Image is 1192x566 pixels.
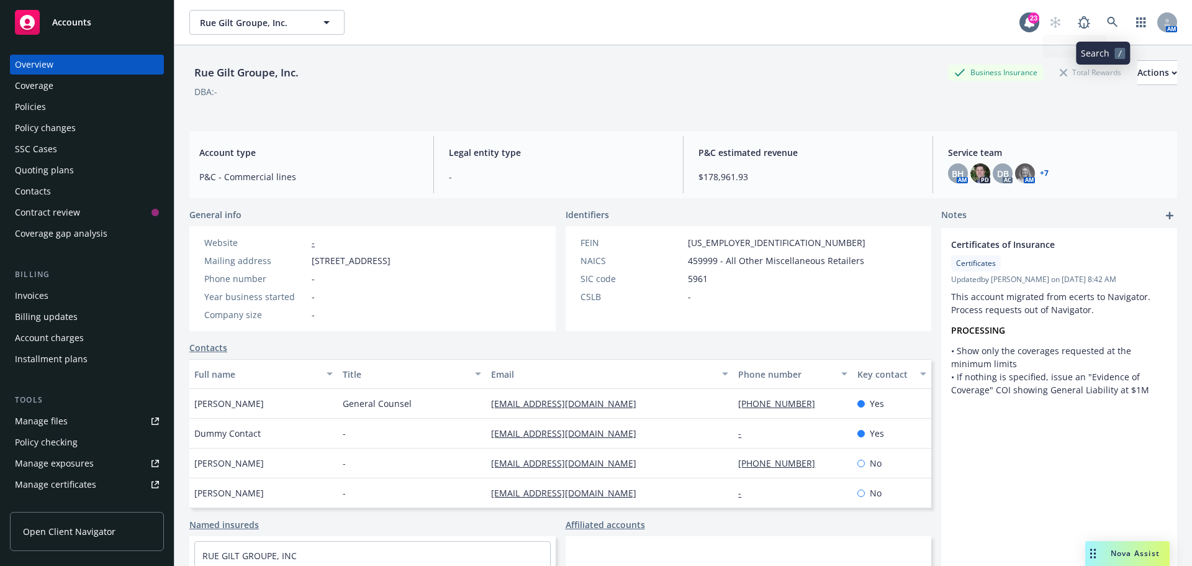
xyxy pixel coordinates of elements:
[204,272,307,285] div: Phone number
[1072,10,1096,35] a: Report a Bug
[15,307,78,327] div: Billing updates
[566,208,609,221] span: Identifiers
[1015,163,1035,183] img: photo
[870,397,884,410] span: Yes
[1085,541,1170,566] button: Nova Assist
[189,518,259,531] a: Named insureds
[204,290,307,303] div: Year business started
[688,290,691,303] span: -
[15,76,53,96] div: Coverage
[1137,61,1177,84] div: Actions
[15,411,68,431] div: Manage files
[15,432,78,452] div: Policy checking
[52,17,91,27] span: Accounts
[738,487,751,499] a: -
[580,290,683,303] div: CSLB
[189,10,345,35] button: Rue Gilt Groupe, Inc.
[15,139,57,159] div: SSC Cases
[10,181,164,201] a: Contacts
[566,518,645,531] a: Affiliated accounts
[10,432,164,452] a: Policy checking
[199,146,418,159] span: Account type
[204,308,307,321] div: Company size
[870,427,884,440] span: Yes
[688,254,864,267] span: 459999 - All Other Miscellaneous Retailers
[15,454,94,473] div: Manage exposures
[189,65,304,81] div: Rue Gilt Groupe, Inc.
[343,457,346,470] span: -
[15,349,88,369] div: Installment plans
[10,268,164,281] div: Billing
[10,394,164,406] div: Tools
[10,160,164,180] a: Quoting plans
[10,475,164,495] a: Manage certificates
[698,146,918,159] span: P&C estimated revenue
[312,254,391,267] span: [STREET_ADDRESS]
[189,359,338,389] button: Full name
[1137,60,1177,85] button: Actions
[951,274,1167,285] span: Updated by [PERSON_NAME] on [DATE] 8:42 AM
[580,272,683,285] div: SIC code
[738,427,751,439] a: -
[10,454,164,473] a: Manage exposures
[10,496,164,516] a: Manage claims
[15,160,74,180] div: Quoting plans
[1100,10,1125,35] a: Search
[23,525,115,538] span: Open Client Navigator
[688,272,708,285] span: 5961
[941,208,967,223] span: Notes
[15,224,107,244] div: Coverage gap analysis
[10,76,164,96] a: Coverage
[199,170,418,183] span: P&C - Commercial lines
[1040,170,1049,177] a: +7
[343,427,346,440] span: -
[486,359,733,389] button: Email
[10,349,164,369] a: Installment plans
[491,487,646,499] a: [EMAIL_ADDRESS][DOMAIN_NAME]
[956,258,996,269] span: Certificates
[948,146,1167,159] span: Service team
[10,224,164,244] a: Coverage gap analysis
[951,238,1135,251] span: Certificates of Insurance
[1111,548,1160,559] span: Nova Assist
[738,398,825,409] a: [PHONE_NUMBER]
[10,203,164,222] a: Contract review
[343,368,467,381] div: Title
[194,397,264,410] span: [PERSON_NAME]
[951,324,1005,336] strong: PROCESSING
[491,427,646,439] a: [EMAIL_ADDRESS][DOMAIN_NAME]
[312,308,315,321] span: -
[15,496,78,516] div: Manage claims
[870,486,882,500] span: No
[10,139,164,159] a: SSC Cases
[189,341,227,354] a: Contacts
[343,397,412,410] span: General Counsel
[10,307,164,327] a: Billing updates
[338,359,486,389] button: Title
[10,97,164,117] a: Policies
[343,486,346,500] span: -
[449,170,668,183] span: -
[10,286,164,306] a: Invoices
[970,163,990,183] img: photo
[194,85,217,98] div: DBA: -
[189,208,242,221] span: General info
[15,475,96,495] div: Manage certificates
[15,118,76,138] div: Policy changes
[580,236,683,249] div: FEIN
[1085,541,1101,566] div: Drag to move
[951,290,1167,316] p: This account migrated from ecerts to Navigator. Process requests out of Navigator.
[10,5,164,40] a: Accounts
[491,368,715,381] div: Email
[491,398,646,409] a: [EMAIL_ADDRESS][DOMAIN_NAME]
[491,457,646,469] a: [EMAIL_ADDRESS][DOMAIN_NAME]
[738,457,825,469] a: [PHONE_NUMBER]
[200,16,307,29] span: Rue Gilt Groupe, Inc.
[733,359,852,389] button: Phone number
[15,286,48,306] div: Invoices
[204,236,307,249] div: Website
[15,55,53,75] div: Overview
[941,228,1177,406] div: Certificates of InsuranceCertificatesUpdatedby [PERSON_NAME] on [DATE] 8:42 AMThis account migrat...
[857,368,913,381] div: Key contact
